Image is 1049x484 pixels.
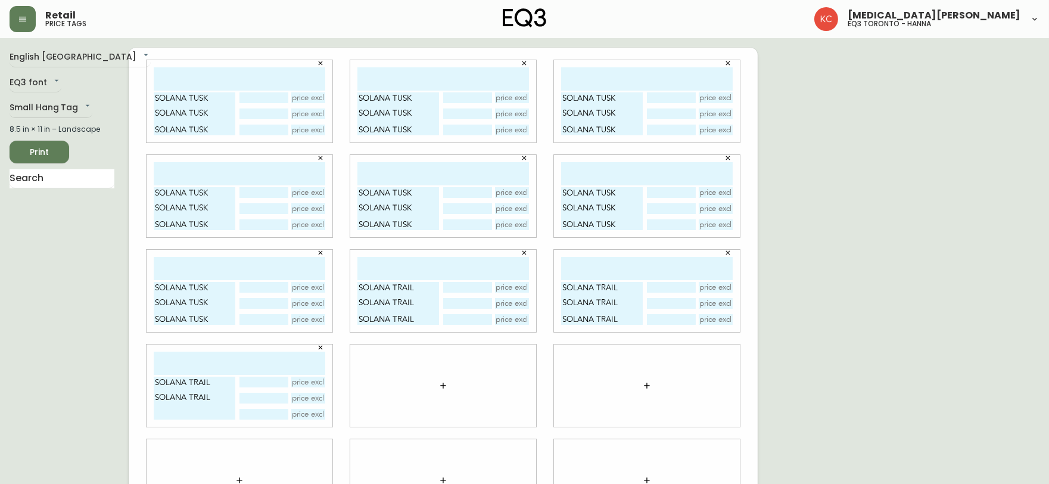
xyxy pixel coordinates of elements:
img: logo [503,8,547,27]
input: price excluding $ [291,219,326,230]
input: price excluding $ [699,282,733,293]
div: English [GEOGRAPHIC_DATA] [10,48,151,67]
input: price excluding $ [163,77,197,88]
input: price excluding $ [495,219,530,230]
input: price excluding $ [699,203,733,214]
div: Small Hang Tag [10,98,92,118]
textarea: SOLANA TUSK SOLANA TUSK SOLANA TUSK [154,92,235,135]
textarea: SOLANA TRAIL SOLANA TRAIL SOLANA TRAIL [561,282,643,325]
textarea: SOLANA TUSK SOLANA TUSK SOLANA TUSK [357,92,439,135]
input: price excluding $ [699,298,733,309]
input: price excluding $ [699,92,733,103]
span: [MEDICAL_DATA][PERSON_NAME] [848,11,1020,20]
input: price excluding $ [291,377,326,387]
input: price excluding $ [495,298,530,309]
input: price excluding $ [291,92,326,103]
input: price excluding $ [291,187,326,198]
textarea: SOLANA TUSK SOLANA TUSK SOLANA TUSK [154,282,235,325]
input: price excluding $ [291,125,326,135]
textarea: SOLANA TUSK SOLANA TUSK SOLANA TUSK [561,187,643,230]
input: price excluding $ [291,203,326,214]
input: price excluding $ [163,45,197,55]
input: price excluding $ [699,219,733,230]
div: 8.5 in × 11 in – Landscape [10,124,114,135]
input: price excluding $ [163,61,197,72]
h5: eq3 toronto - hanna [848,20,931,27]
input: price excluding $ [291,282,326,293]
input: price excluding $ [495,314,530,325]
textarea: SOLANA TRAIL SOLANA TRAIL SOLANA TRAIL [357,282,439,325]
input: Search [10,169,114,188]
input: price excluding $ [495,187,530,198]
input: price excluding $ [495,282,530,293]
span: Retail [45,11,76,20]
img: 6487344ffbf0e7f3b216948508909409 [814,7,838,31]
input: price excluding $ [699,108,733,119]
textarea: SOLANA TRAIL SOLANA TRAIL [154,377,235,420]
input: price excluding $ [291,108,326,119]
input: price excluding $ [291,298,326,309]
textarea: SOLANA TUSK SOLANA TUSK SOLANA TUSK [357,187,439,230]
textarea: SOLANA TUSK SOLANA TUSK SOLANA TUSK [561,92,643,135]
input: price excluding $ [495,108,530,119]
textarea: SOLANA TUSK SOLANA TUSK SOLANA TUSK [154,187,235,230]
input: price excluding $ [291,393,326,404]
div: EQ3 font [10,73,61,93]
input: price excluding $ [291,314,326,325]
input: price excluding $ [699,314,733,325]
span: Print [19,145,60,160]
button: Print [10,141,69,163]
h5: price tags [45,20,86,27]
input: price excluding $ [699,187,733,198]
input: price excluding $ [699,125,733,135]
input: price excluding $ [291,409,326,420]
input: price excluding $ [495,203,530,214]
input: price excluding $ [495,92,530,103]
input: price excluding $ [495,125,530,135]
